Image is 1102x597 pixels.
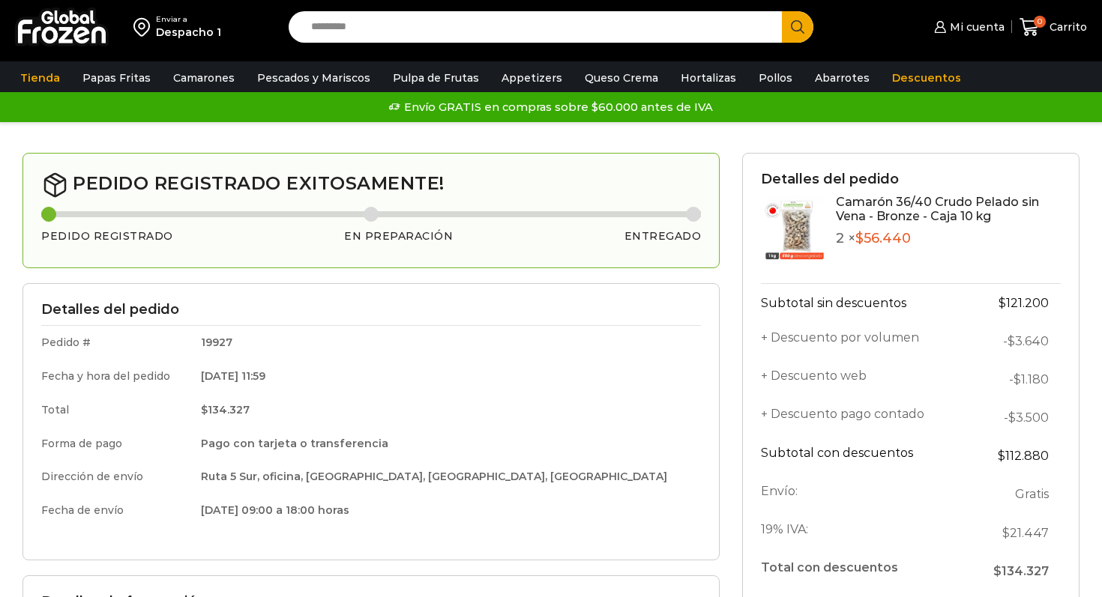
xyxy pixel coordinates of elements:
span: $ [1014,372,1021,387]
span: $ [1008,334,1015,348]
a: Abarrotes [807,64,877,92]
h3: Detalles del pedido [761,172,1061,188]
span: 134.327 [993,564,1049,578]
span: 0 [1034,16,1046,28]
th: + Descuento web [761,360,966,398]
th: 19% IVA: [761,514,966,552]
td: Total [41,393,190,427]
h3: Pedido registrado [41,230,173,243]
bdi: 56.440 [855,230,911,246]
td: - [966,322,1061,360]
td: [DATE] 09:00 a 18:00 horas [190,494,701,524]
h2: Pedido registrado exitosamente! [41,172,701,199]
td: Ruta 5 Sur, oficina, [GEOGRAPHIC_DATA], [GEOGRAPHIC_DATA], [GEOGRAPHIC_DATA] [190,460,701,494]
td: - [966,398,1061,437]
h3: En preparación [344,230,453,243]
th: Subtotal con descuentos [761,437,966,475]
a: Camarones [166,64,242,92]
a: Papas Fritas [75,64,158,92]
th: Total con descuentos [761,552,966,587]
bdi: 134.327 [201,403,250,416]
td: Fecha de envío [41,494,190,524]
a: Appetizers [494,64,570,92]
td: Gratis [966,475,1061,513]
a: Camarón 36/40 Crudo Pelado sin Vena - Bronze - Caja 10 kg [836,195,1039,223]
td: Pedido # [41,326,190,360]
bdi: 1.180 [1014,372,1049,387]
span: $ [998,449,1005,463]
span: $ [1002,526,1010,540]
h3: Detalles del pedido [41,302,701,318]
th: + Descuento pago contado [761,398,966,437]
button: Search button [782,11,813,43]
td: Dirección de envío [41,460,190,494]
a: Pescados y Mariscos [250,64,378,92]
bdi: 112.880 [998,449,1049,463]
a: Pulpa de Frutas [385,64,487,92]
span: $ [855,230,864,246]
a: Pollos [751,64,800,92]
span: $ [201,403,208,416]
img: address-field-icon.svg [133,14,156,40]
th: + Descuento por volumen [761,322,966,360]
bdi: 121.200 [999,296,1049,310]
td: [DATE] 11:59 [190,360,701,393]
span: $ [993,564,1002,578]
bdi: 3.640 [1008,334,1049,348]
a: Mi cuenta [930,12,1004,42]
td: 19927 [190,326,701,360]
td: Forma de pago [41,427,190,461]
th: Subtotal sin descuentos [761,283,966,322]
td: Fecha y hora del pedido [41,360,190,393]
span: Carrito [1046,19,1087,34]
p: 2 × [836,231,1061,247]
span: 21.447 [1002,526,1049,540]
a: 0 Carrito [1020,10,1087,45]
span: Mi cuenta [946,19,1005,34]
td: - [966,360,1061,398]
a: Hortalizas [673,64,744,92]
th: Envío: [761,475,966,513]
div: Despacho 1 [156,25,221,40]
td: Pago con tarjeta o transferencia [190,427,701,461]
a: Descuentos [885,64,969,92]
span: $ [999,296,1006,310]
a: Tienda [13,64,67,92]
bdi: 3.500 [1008,410,1049,425]
a: Queso Crema [577,64,666,92]
span: $ [1008,410,1016,425]
div: Enviar a [156,14,221,25]
h3: Entregado [624,230,702,243]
